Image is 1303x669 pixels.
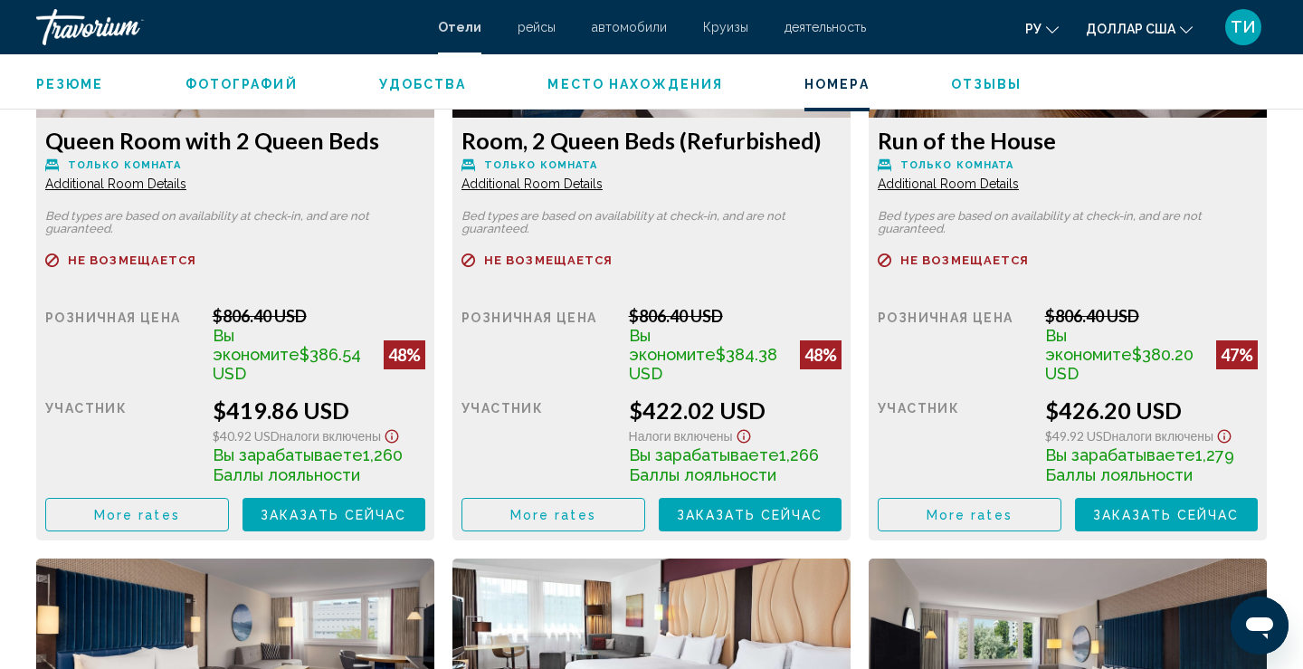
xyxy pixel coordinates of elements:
a: деятельность [785,20,866,34]
font: доллар США [1086,22,1175,36]
span: Отзывы [951,77,1022,91]
button: Show Taxes and Fees disclaimer [381,424,403,444]
button: Show Taxes and Fees disclaimer [733,424,755,444]
span: More rates [927,508,1013,522]
span: Вы зарабатываете [213,445,363,464]
h3: Room, 2 Queen Beds (Refurbished) [461,127,842,154]
div: участник [461,397,615,484]
span: Удобства [379,77,467,91]
span: Вы зарабатываете [1045,445,1195,464]
span: Не возмещается [68,254,196,266]
div: Розничная цена [878,306,1032,383]
button: Отзывы [951,76,1022,92]
a: рейсы [518,20,556,34]
button: Заказать сейчас [1075,498,1259,531]
span: Номера [804,77,870,91]
span: $380.20 USD [1045,345,1194,383]
span: $384.38 USD [629,345,777,383]
span: Вы зарабатываете [629,445,779,464]
button: Резюме [36,76,104,92]
span: Заказать сейчас [677,508,823,522]
div: Розничная цена [461,306,615,383]
span: Налоги включены [280,428,382,444]
span: Не возмещается [900,254,1029,266]
span: 1,260 Баллы лояльности [213,445,403,484]
button: Заказать сейчас [659,498,842,531]
div: $806.40 USD [1045,306,1258,326]
div: 47% [1216,340,1258,369]
p: Bed types are based on availability at check-in, and are not guaranteed. [878,210,1258,235]
span: Налоги включены [1112,428,1214,444]
div: $419.86 USD [213,397,425,424]
div: Розничная цена [45,306,199,383]
p: Bed types are based on availability at check-in, and are not guaranteed. [461,210,842,235]
button: Изменить язык [1025,15,1059,42]
span: Заказать сейчас [1093,508,1240,522]
a: Травориум [36,9,420,45]
font: ТИ [1231,17,1256,36]
button: Show Taxes and Fees disclaimer [1213,424,1235,444]
button: Изменить валюту [1086,15,1193,42]
button: Номера [804,76,870,92]
button: Фотографий [185,76,298,92]
span: Место нахождения [547,77,723,91]
span: $40.92 USD [213,428,280,444]
span: Только комната [900,159,1013,171]
button: Удобства [379,76,467,92]
span: 1,266 Баллы лояльности [629,445,819,484]
span: 1,279 Баллы лояльности [1045,445,1234,484]
span: More rates [510,508,596,522]
h3: Run of the House [878,127,1258,154]
div: 48% [384,340,425,369]
div: 48% [800,340,842,369]
span: More rates [94,508,180,522]
a: автомобили [592,20,667,34]
span: Вы экономите [1045,326,1132,364]
span: $386.54 USD [213,345,361,383]
button: More rates [45,498,229,531]
span: Только комната [68,159,181,171]
a: Отели [438,20,481,34]
p: Bed types are based on availability at check-in, and are not guaranteed. [45,210,425,235]
button: More rates [878,498,1061,531]
button: Меню пользователя [1220,8,1267,46]
div: $422.02 USD [629,397,842,424]
span: Только комната [484,159,597,171]
span: Заказать сейчас [261,508,407,522]
span: Additional Room Details [878,177,1019,191]
div: участник [45,397,199,484]
div: $806.40 USD [629,306,842,326]
span: $49.92 USD [1045,428,1112,444]
div: $806.40 USD [213,306,425,326]
a: Круизы [703,20,748,34]
span: Не возмещается [484,254,613,266]
span: Резюме [36,77,104,91]
div: участник [878,397,1032,484]
span: Налоги включены [629,428,733,444]
iframe: Кнопка запуска окна обмена сообщениями [1231,597,1289,655]
button: More rates [461,498,645,531]
button: Заказать сейчас [243,498,426,531]
span: Additional Room Details [45,177,186,191]
div: $426.20 USD [1045,397,1258,424]
font: ру [1025,22,1041,36]
h3: Queen Room with 2 Queen Beds [45,127,425,154]
span: Вы экономите [629,326,716,364]
span: Additional Room Details [461,177,603,191]
span: Вы экономите [213,326,300,364]
span: Фотографий [185,77,298,91]
button: Место нахождения [547,76,723,92]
